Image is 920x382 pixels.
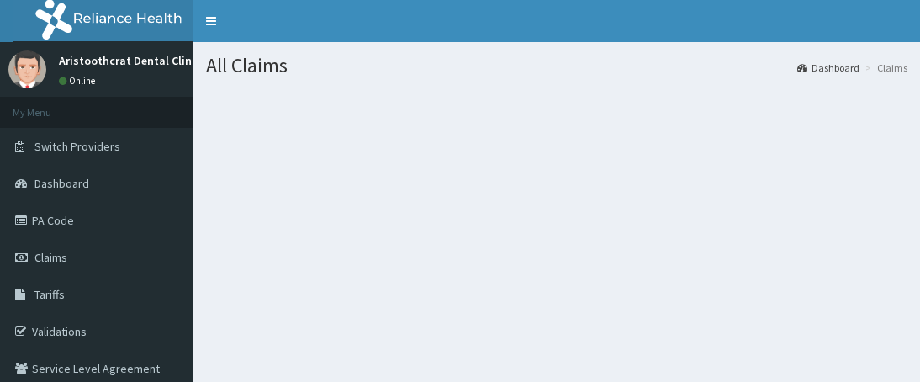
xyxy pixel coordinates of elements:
[34,287,65,302] span: Tariffs
[34,250,67,265] span: Claims
[34,176,89,191] span: Dashboard
[34,139,120,154] span: Switch Providers
[59,55,201,66] p: Aristoothcrat Dental Clinic
[797,61,859,75] a: Dashboard
[861,61,907,75] li: Claims
[206,55,907,77] h1: All Claims
[59,75,99,87] a: Online
[8,50,46,88] img: User Image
